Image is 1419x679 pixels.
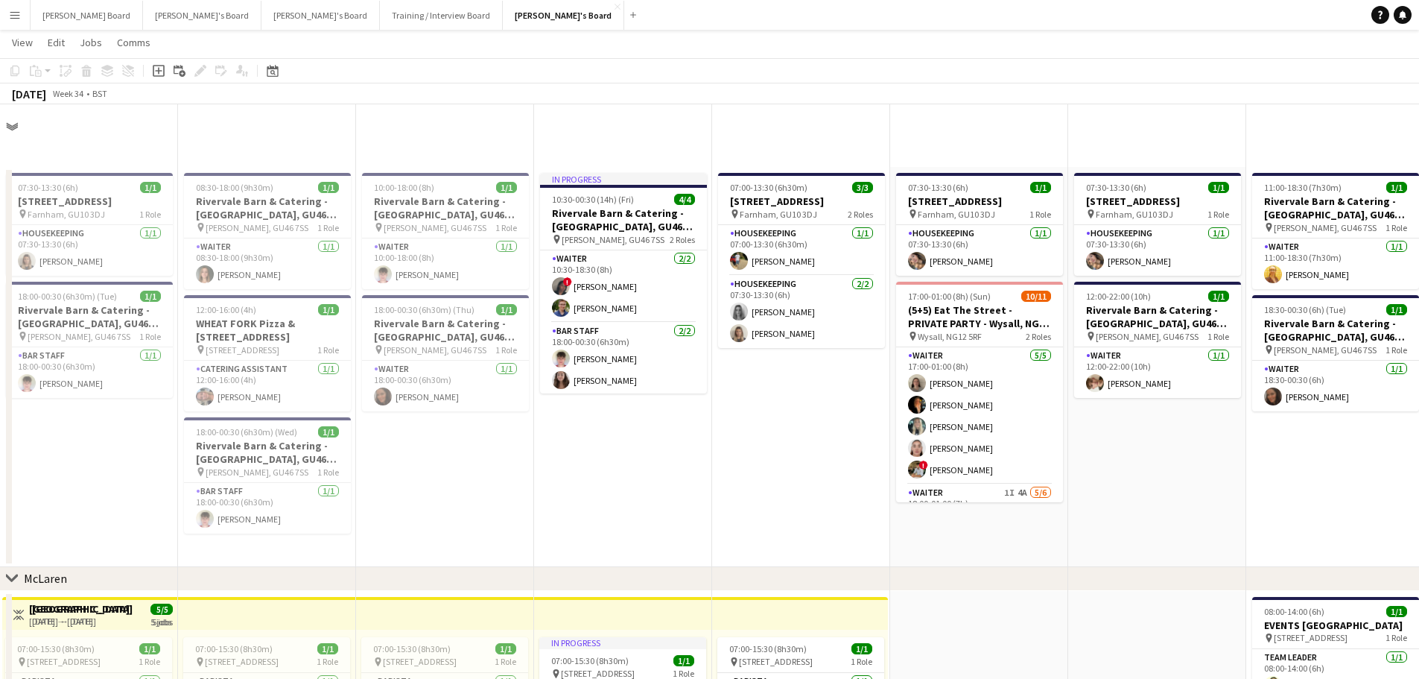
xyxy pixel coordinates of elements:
[184,317,351,344] h3: WHEAT FORK Pizza & [STREET_ADDRESS]
[139,209,161,220] span: 1 Role
[206,467,308,478] span: [PERSON_NAME], GU46 7SS
[896,173,1063,276] app-job-card: 07:30-13:30 (6h)1/1[STREET_ADDRESS] Farnham, GU10 3DJ1 RoleHousekeeping1/107:30-13:30 (6h)[PERSON...
[1274,632,1347,643] span: [STREET_ADDRESS]
[1074,282,1241,398] app-job-card: 12:00-22:00 (10h)1/1Rivervale Barn & Catering - [GEOGRAPHIC_DATA], GU46 7SS [PERSON_NAME], GU46 7...
[140,182,161,193] span: 1/1
[1074,225,1241,276] app-card-role: Housekeeping1/107:30-13:30 (6h)[PERSON_NAME]
[384,222,486,233] span: [PERSON_NAME], GU46 7SS
[1252,619,1419,632] h3: EVENTS [GEOGRAPHIC_DATA]
[674,194,695,205] span: 4/4
[1096,209,1173,220] span: Farnham, GU10 3DJ
[374,182,434,193] span: 10:00-18:00 (8h)
[1096,331,1199,342] span: [PERSON_NAME], GU46 7SS
[848,209,873,220] span: 2 Roles
[374,304,474,315] span: 18:00-00:30 (6h30m) (Thu)
[6,195,173,208] h3: [STREET_ADDRESS]
[206,344,279,356] span: [STREET_ADDRESS]
[1385,344,1407,356] span: 1 Role
[730,182,807,193] span: 07:00-13:30 (6h30m)
[6,347,173,398] app-card-role: BAR STAFF1/118:00-00:30 (6h30m)[PERSON_NAME]
[6,282,173,398] app-job-card: 18:00-00:30 (6h30m) (Tue)1/1Rivervale Barn & Catering - [GEOGRAPHIC_DATA], GU46 7SS [PERSON_NAME]...
[670,234,695,245] span: 2 Roles
[1074,173,1241,276] div: 07:30-13:30 (6h)1/1[STREET_ADDRESS] Farnham, GU10 3DJ1 RoleHousekeeping1/107:30-13:30 (6h)[PERSON...
[718,276,885,348] app-card-role: Housekeeping2/207:30-13:30 (6h)[PERSON_NAME][PERSON_NAME]
[184,173,351,289] app-job-card: 08:30-18:00 (9h30m)1/1Rivervale Barn & Catering - [GEOGRAPHIC_DATA], GU46 7SS [PERSON_NAME], GU46...
[552,194,634,205] span: 10:30-00:30 (14h) (Fri)
[896,195,1063,208] h3: [STREET_ADDRESS]
[27,656,101,667] span: [STREET_ADDRESS]
[540,206,707,233] h3: Rivervale Barn & Catering - [GEOGRAPHIC_DATA], GU46 7SS
[1252,239,1419,289] app-card-role: Waiter1/111:00-18:30 (7h30m)[PERSON_NAME]
[1264,182,1342,193] span: 11:00-18:30 (7h30m)
[261,1,380,30] button: [PERSON_NAME]'s Board
[896,484,1063,643] app-card-role: Waiter1I4A5/618:00-01:00 (7h)
[18,291,117,302] span: 18:00-00:30 (6h30m) (Tue)
[1021,291,1051,302] span: 10/11
[12,86,46,101] div: [DATE]
[540,173,707,394] app-job-card: In progress10:30-00:30 (14h) (Fri)4/4Rivervale Barn & Catering - [GEOGRAPHIC_DATA], GU46 7SS [PER...
[195,643,273,654] span: 07:00-15:30 (8h30m)
[184,417,351,534] div: 18:00-00:30 (6h30m) (Wed)1/1Rivervale Barn & Catering - [GEOGRAPHIC_DATA], GU46 7SS [PERSON_NAME]...
[908,182,968,193] span: 07:30-13:30 (6h)
[1074,303,1241,330] h3: Rivervale Barn & Catering - [GEOGRAPHIC_DATA], GU46 7SS
[729,643,807,654] span: 07:00-15:30 (8h30m)
[196,304,256,315] span: 12:00-16:00 (4h)
[362,295,529,411] div: 18:00-00:30 (6h30m) (Thu)1/1Rivervale Barn & Catering - [GEOGRAPHIC_DATA], GU46 7SS [PERSON_NAME]...
[139,331,161,342] span: 1 Role
[6,303,173,330] h3: Rivervale Barn & Catering - [GEOGRAPHIC_DATA], GU46 7SS
[31,1,143,30] button: [PERSON_NAME] Board
[24,571,67,586] div: McLaren
[184,295,351,411] app-job-card: 12:00-16:00 (4h)1/1WHEAT FORK Pizza & [STREET_ADDRESS] [STREET_ADDRESS]1 RoleCatering Assistant1/...
[1385,222,1407,233] span: 1 Role
[540,173,707,185] div: In progress
[92,88,107,99] div: BST
[1252,195,1419,221] h3: Rivervale Barn & Catering - [GEOGRAPHIC_DATA], GU46 7SS
[673,655,694,666] span: 1/1
[362,173,529,289] div: 10:00-18:00 (8h)1/1Rivervale Barn & Catering - [GEOGRAPHIC_DATA], GU46 7SS [PERSON_NAME], GU46 7S...
[6,173,173,276] app-job-card: 07:30-13:30 (6h)1/1[STREET_ADDRESS] Farnham, GU10 3DJ1 RoleHousekeeping1/107:30-13:30 (6h)[PERSON...
[1274,344,1377,356] span: [PERSON_NAME], GU46 7SS
[563,277,572,286] span: !
[908,291,991,302] span: 17:00-01:00 (8h) (Sun)
[1264,606,1324,617] span: 08:00-14:00 (6h)
[317,467,339,478] span: 1 Role
[205,656,279,667] span: [STREET_ADDRESS]
[139,643,160,654] span: 1/1
[1252,295,1419,411] app-job-card: 18:30-00:30 (6h) (Tue)1/1Rivervale Barn & Catering - [GEOGRAPHIC_DATA], GU46 7SS [PERSON_NAME], G...
[12,36,33,49] span: View
[42,33,71,52] a: Edit
[28,331,130,342] span: [PERSON_NAME], GU46 7SS
[49,88,86,99] span: Week 34
[562,234,664,245] span: [PERSON_NAME], GU46 7SS
[184,483,351,534] app-card-role: BAR STAFF1/118:00-00:30 (6h30m)[PERSON_NAME]
[1086,182,1146,193] span: 07:30-13:30 (6h)
[373,643,451,654] span: 07:00-15:30 (8h30m)
[111,33,156,52] a: Comms
[152,615,173,628] div: 5 jobs
[317,344,339,356] span: 1 Role
[718,195,885,208] h3: [STREET_ADDRESS]
[1207,209,1229,220] span: 1 Role
[561,668,635,679] span: [STREET_ADDRESS]
[1026,331,1051,342] span: 2 Roles
[673,668,694,679] span: 1 Role
[1252,361,1419,411] app-card-role: Waiter1/118:30-00:30 (6h)[PERSON_NAME]
[384,344,486,356] span: [PERSON_NAME], GU46 7SS
[1208,291,1229,302] span: 1/1
[380,1,503,30] button: Training / Interview Board
[718,173,885,348] div: 07:00-13:30 (6h30m)3/3[STREET_ADDRESS] Farnham, GU10 3DJ2 RolesHousekeeping1/107:00-13:30 (6h30m)...
[74,33,108,52] a: Jobs
[362,317,529,344] h3: Rivervale Barn & Catering - [GEOGRAPHIC_DATA], GU46 7SS
[851,643,872,654] span: 1/1
[80,36,102,49] span: Jobs
[1252,317,1419,344] h3: Rivervale Barn & Catering - [GEOGRAPHIC_DATA], GU46 7SS
[495,656,516,667] span: 1 Role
